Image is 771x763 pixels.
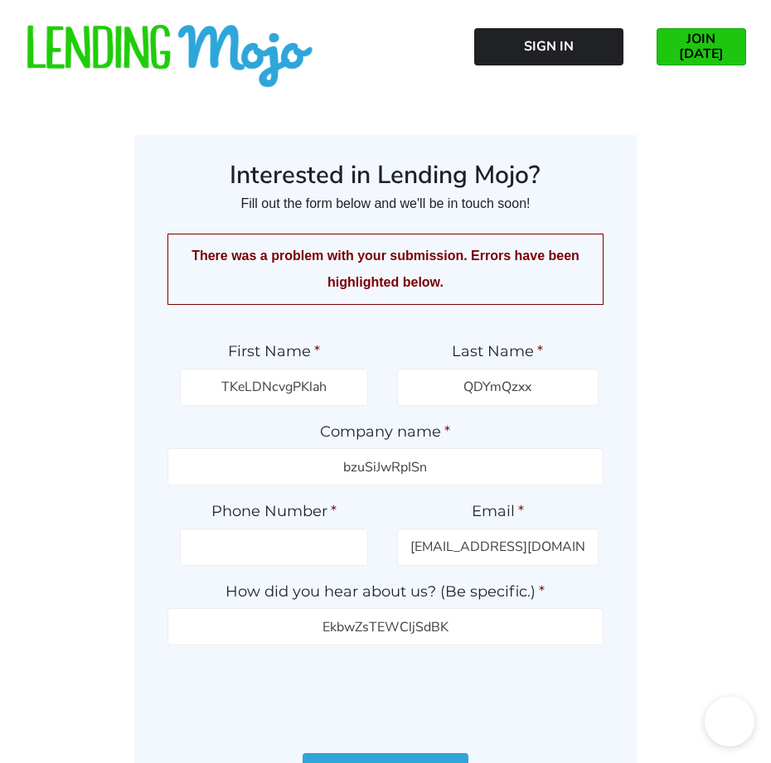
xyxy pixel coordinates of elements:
[259,662,512,727] iframe: reCAPTCHA
[25,25,315,89] img: lm-horizontal-logo
[667,31,735,61] span: JOIN [DATE]
[167,234,604,305] div: There was a problem with your submission. Errors have been highlighted below.
[167,582,604,601] label: How did you hear about us? (Be specific.)
[180,502,368,521] label: Phone Number
[524,39,574,54] span: Sign In
[397,502,599,521] label: Email
[474,28,623,65] a: Sign In
[167,191,604,217] p: Fill out the form below and we'll be in touch soon!
[180,342,368,361] label: First Name
[705,697,754,746] iframe: chat widget
[167,423,604,442] label: Company name
[167,160,604,191] h3: Interested in Lending Mojo?
[397,342,599,361] label: Last Name
[657,28,746,65] a: JOIN [DATE]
